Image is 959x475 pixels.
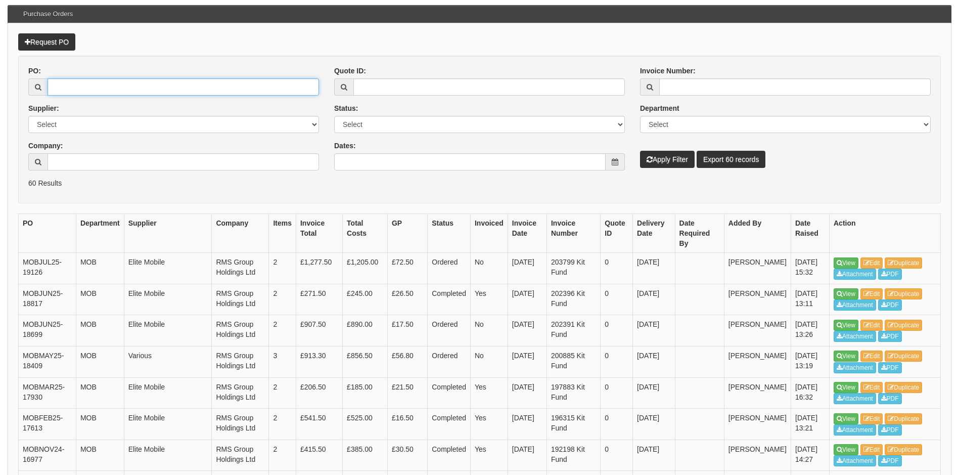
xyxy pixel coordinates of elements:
[834,393,876,404] a: Attachment
[124,253,212,284] td: Elite Mobile
[834,351,858,362] a: View
[885,413,922,424] a: Duplicate
[124,214,212,253] th: Supplier
[885,320,922,331] a: Duplicate
[18,33,75,51] a: Request PO
[724,377,791,409] td: [PERSON_NAME]
[601,253,633,284] td: 0
[508,347,546,378] td: [DATE]
[124,284,212,315] td: Elite Mobile
[601,440,633,471] td: 0
[508,409,546,440] td: [DATE]
[19,347,76,378] td: MOBMAY25-18409
[212,214,269,253] th: Company
[878,393,902,404] a: PDF
[860,288,883,299] a: Edit
[269,284,296,315] td: 2
[470,440,508,471] td: Yes
[724,284,791,315] td: [PERSON_NAME]
[343,315,388,347] td: £890.00
[546,409,600,440] td: 196315 Kit Fund
[212,440,269,471] td: RMS Group Holdings Ltd
[470,284,508,315] td: Yes
[834,424,876,436] a: Attachment
[791,214,830,253] th: Date Raised
[124,347,212,378] td: Various
[860,413,883,424] a: Edit
[791,315,830,347] td: [DATE] 13:26
[724,315,791,347] td: [PERSON_NAME]
[269,347,296,378] td: 3
[724,253,791,284] td: [PERSON_NAME]
[428,440,471,471] td: Completed
[269,253,296,284] td: 2
[885,382,922,393] a: Duplicate
[675,214,724,253] th: Date Required By
[19,315,76,347] td: MOBJUN25-18699
[830,214,941,253] th: Action
[878,424,902,436] a: PDF
[269,440,296,471] td: 2
[834,455,876,466] a: Attachment
[878,455,902,466] a: PDF
[546,284,600,315] td: 202396 Kit Fund
[601,347,633,378] td: 0
[296,315,342,347] td: £907.50
[124,409,212,440] td: Elite Mobile
[546,253,600,284] td: 203799 Kit Fund
[387,315,427,347] td: £17.50
[546,347,600,378] td: 200885 Kit Fund
[470,409,508,440] td: Yes
[508,284,546,315] td: [DATE]
[791,440,830,471] td: [DATE] 14:27
[633,440,675,471] td: [DATE]
[470,347,508,378] td: No
[633,214,675,253] th: Delivery Date
[633,253,675,284] td: [DATE]
[343,214,388,253] th: Total Costs
[860,444,883,455] a: Edit
[269,315,296,347] td: 2
[508,377,546,409] td: [DATE]
[860,351,883,362] a: Edit
[387,440,427,471] td: £30.50
[28,103,59,113] label: Supplier:
[633,409,675,440] td: [DATE]
[633,377,675,409] td: [DATE]
[428,284,471,315] td: Completed
[76,214,124,253] th: Department
[387,409,427,440] td: £16.50
[212,315,269,347] td: RMS Group Holdings Ltd
[387,377,427,409] td: £21.50
[296,409,342,440] td: £541.50
[724,214,791,253] th: Added By
[19,214,76,253] th: PO
[546,315,600,347] td: 202391 Kit Fund
[834,257,858,269] a: View
[633,347,675,378] td: [DATE]
[546,214,600,253] th: Invoice Number
[834,269,876,280] a: Attachment
[343,253,388,284] td: £1,205.00
[334,103,358,113] label: Status:
[724,440,791,471] td: [PERSON_NAME]
[791,284,830,315] td: [DATE] 13:11
[791,409,830,440] td: [DATE] 13:21
[601,315,633,347] td: 0
[19,253,76,284] td: MOBJUL25-19126
[343,377,388,409] td: £185.00
[508,253,546,284] td: [DATE]
[470,214,508,253] th: Invoiced
[860,382,883,393] a: Edit
[860,320,883,331] a: Edit
[724,347,791,378] td: [PERSON_NAME]
[334,141,356,151] label: Dates:
[296,214,342,253] th: Invoice Total
[834,288,858,299] a: View
[76,377,124,409] td: MOB
[76,409,124,440] td: MOB
[878,362,902,373] a: PDF
[878,269,902,280] a: PDF
[19,377,76,409] td: MOBMAR25-17930
[697,151,766,168] a: Export 60 records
